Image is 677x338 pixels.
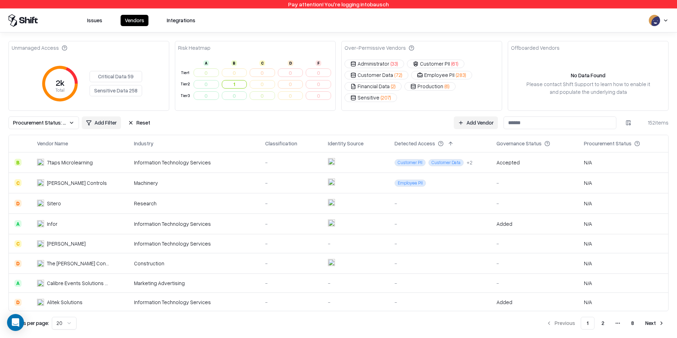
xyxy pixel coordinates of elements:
div: Governance Status [496,140,542,147]
button: 8 [626,317,640,330]
div: Alitek Solutions [47,298,83,306]
div: Information Technology Services [134,240,254,247]
button: 1 [581,317,594,330]
div: Tier 3 [179,93,191,99]
img: Alitek Solutions [37,299,44,306]
div: A [14,220,22,227]
span: Customer PII [395,159,426,166]
div: Machinery [134,179,254,187]
div: - [328,279,383,287]
td: N/A [578,173,668,193]
td: N/A [578,213,668,234]
button: Next [641,317,669,330]
div: A [14,280,22,287]
div: - [395,240,486,247]
div: Detected Access [395,140,435,147]
div: - [265,240,316,247]
td: N/A [578,293,668,312]
div: B [14,159,22,166]
div: Over-Permissive Vendors [344,44,414,52]
div: Research [134,200,254,207]
button: Integrations [163,15,200,26]
button: Critical Data 59 [90,71,142,82]
button: +2 [466,159,472,166]
div: Accepted [496,159,520,166]
div: D [288,60,293,66]
img: Johnson Controls [37,179,44,186]
div: - [265,200,316,207]
div: 7taps Microlearning [47,159,93,166]
img: entra.microsoft.com [328,199,335,206]
td: N/A [578,234,668,253]
span: Employee PII [395,180,426,187]
span: Customer Data [428,159,464,166]
div: D [14,299,22,306]
div: [PERSON_NAME] [47,240,86,247]
button: Sensitive(207) [344,93,397,102]
div: Added [496,220,512,228]
span: ( 2 ) [391,83,396,90]
button: Customer PII(61) [407,60,464,68]
button: Sensitive Data 258 [90,85,142,96]
div: Tier 2 [179,81,191,87]
div: Calibre Events Solutions Sdn Bhd [47,279,110,287]
div: [PERSON_NAME] Controls [47,179,107,187]
td: N/A [578,193,668,213]
button: 1 [222,80,247,89]
div: - [395,200,486,207]
div: - [496,200,572,207]
button: Administrator(33) [344,60,404,68]
button: Procurement Status: N A [8,116,79,129]
span: Procurement Status: N A [13,119,66,126]
div: - [395,279,486,287]
div: Please contact Shift Support to learn how to enable it and populate the underlying data [525,80,651,95]
button: Production(6) [404,82,456,91]
div: - [395,298,486,306]
div: C [14,240,22,247]
div: Added [496,298,512,306]
div: D [14,200,22,207]
span: ( 33 ) [391,60,398,67]
td: N/A [578,253,668,274]
span: ( 61 ) [451,60,458,67]
button: Reset [124,116,154,129]
img: entra.microsoft.com [328,158,335,165]
div: The [PERSON_NAME] Contracting Company [47,260,110,267]
img: The Whiting-Turner Contracting Company [37,260,44,267]
tspan: Total [55,87,65,93]
div: B [231,60,237,66]
div: Identity Source [328,140,364,147]
img: entra.microsoft.com [328,219,335,227]
img: Sitero [37,200,44,207]
img: entra.microsoft.com [328,179,335,186]
img: 7taps Microlearning [37,159,44,166]
div: - [265,279,316,287]
div: Construction [134,260,254,267]
div: - [496,240,572,247]
div: - [265,298,316,306]
div: - [265,159,316,166]
a: Add Vendor [454,116,498,129]
div: - [328,298,383,306]
div: - [265,260,316,267]
span: ( 6 ) [445,83,450,90]
button: Customer Data(72) [344,71,408,79]
div: Industry [134,140,153,147]
div: - [496,179,572,187]
img: Nielsen [37,240,44,247]
button: Vendors [121,15,148,26]
span: ( 207 ) [381,94,391,101]
div: Risk Heatmap [178,44,211,52]
span: ( 72 ) [395,71,402,79]
div: Information Technology Services [134,298,254,306]
div: - [496,260,572,267]
div: Infor [47,220,57,228]
div: Vendor Name [37,140,68,147]
div: - [328,240,383,247]
div: Offboarded Vendors [511,44,560,52]
div: F [316,60,321,66]
div: - [395,220,486,228]
div: Classification [265,140,297,147]
div: - [265,220,316,228]
button: Issues [83,15,106,26]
